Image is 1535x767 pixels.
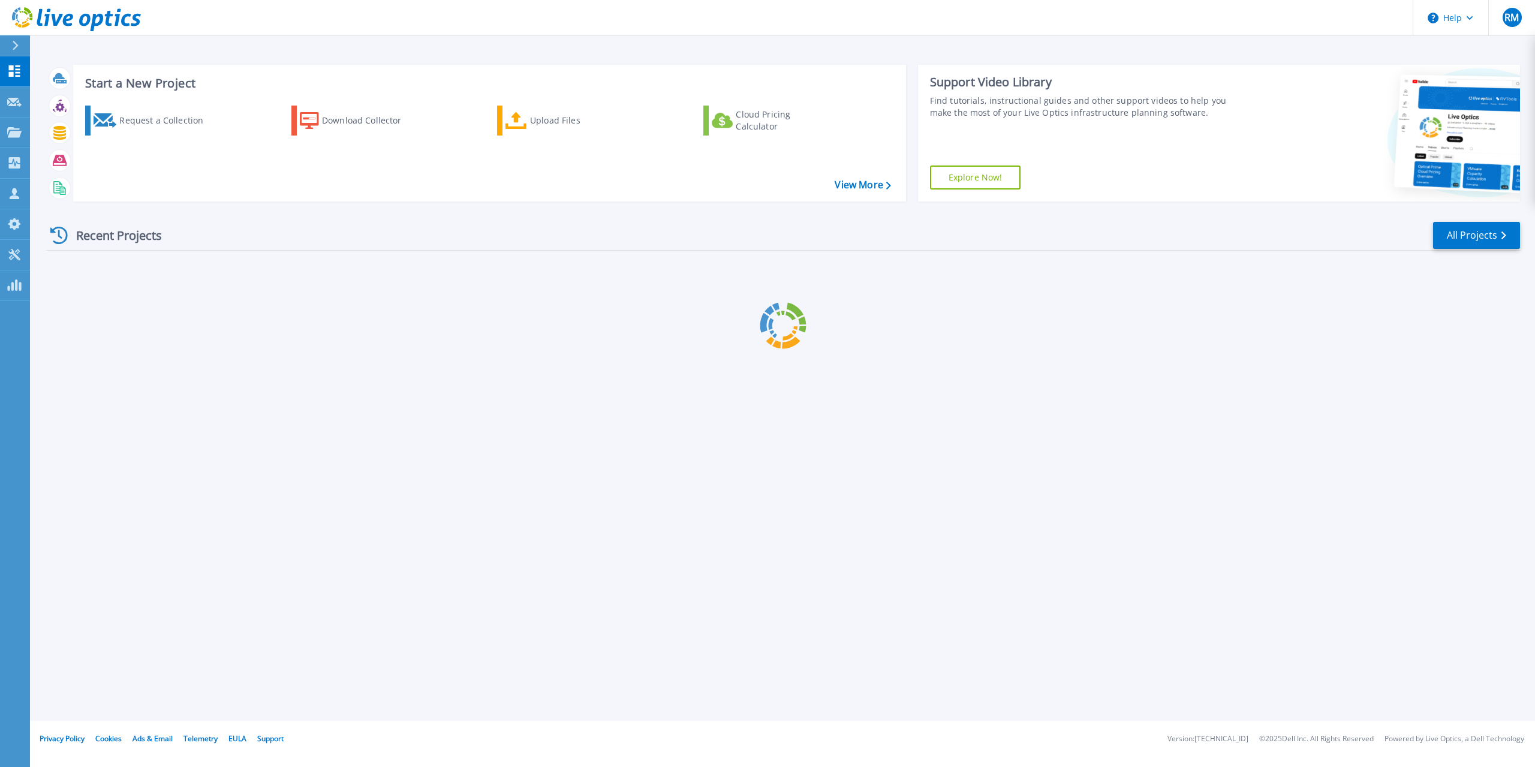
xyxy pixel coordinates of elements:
a: Support [257,733,284,744]
span: RM [1504,13,1519,22]
a: Explore Now! [930,166,1021,190]
div: Download Collector [322,109,418,133]
a: Ads & Email [133,733,173,744]
div: Recent Projects [46,221,178,250]
a: Telemetry [183,733,218,744]
li: © 2025 Dell Inc. All Rights Reserved [1259,735,1374,743]
li: Powered by Live Optics, a Dell Technology [1384,735,1524,743]
h3: Start a New Project [85,77,890,90]
div: Upload Files [530,109,626,133]
a: All Projects [1433,222,1520,249]
a: Cookies [95,733,122,744]
a: Privacy Policy [40,733,85,744]
div: Support Video Library [930,74,1241,90]
div: Cloud Pricing Calculator [736,109,832,133]
a: Cloud Pricing Calculator [703,106,837,136]
a: View More [835,179,890,191]
div: Request a Collection [119,109,215,133]
a: Upload Files [497,106,631,136]
li: Version: [TECHNICAL_ID] [1167,735,1248,743]
a: Request a Collection [85,106,219,136]
div: Find tutorials, instructional guides and other support videos to help you make the most of your L... [930,95,1241,119]
a: Download Collector [291,106,425,136]
a: EULA [228,733,246,744]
